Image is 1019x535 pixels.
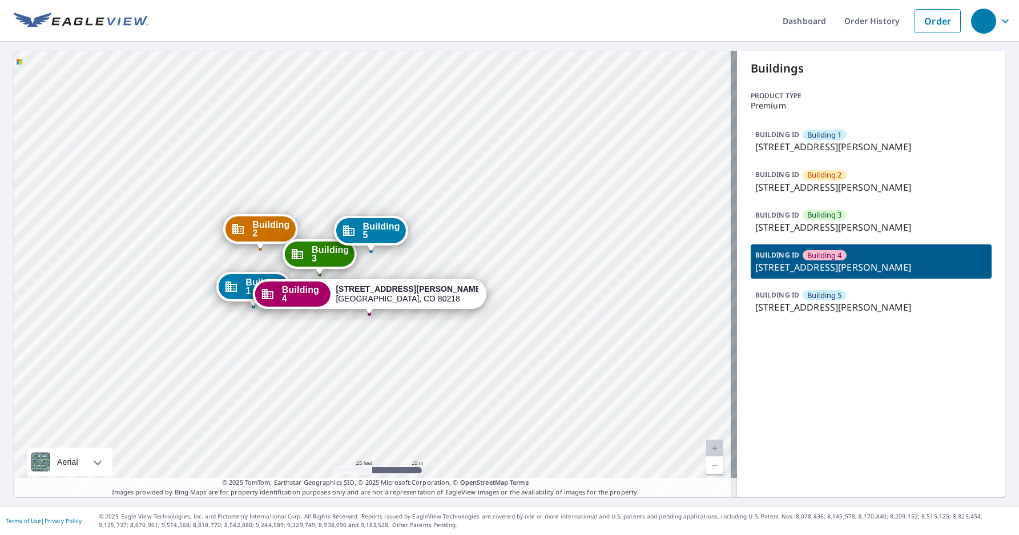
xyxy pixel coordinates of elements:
p: Premium [751,101,992,110]
p: [STREET_ADDRESS][PERSON_NAME] [755,220,987,234]
span: Building 4 [807,250,842,261]
p: BUILDING ID [755,210,799,220]
p: BUILDING ID [755,170,799,179]
p: [STREET_ADDRESS][PERSON_NAME] [755,180,987,194]
span: Building 3 [807,210,842,220]
p: Images provided by Bing Maps are for property identification purposes only and are not a represen... [14,478,737,497]
a: Privacy Policy [45,517,82,525]
a: Terms of Use [6,517,41,525]
p: [STREET_ADDRESS][PERSON_NAME] [755,300,987,314]
div: Dropped pin, building Building 2, Commercial property, 636 North Downing Street Denver, CO 80218 [223,214,297,250]
strong: [STREET_ADDRESS][PERSON_NAME] [336,284,483,293]
a: Current Level 20, Zoom In Disabled [706,440,723,457]
p: Product type [751,91,992,101]
a: OpenStreetMap [460,478,508,486]
p: | [6,517,82,524]
p: © 2025 Eagle View Technologies, Inc. and Pictometry International Corp. All Rights Reserved. Repo... [99,512,1013,529]
p: [STREET_ADDRESS][PERSON_NAME] [755,260,987,274]
div: Dropped pin, building Building 3, Commercial property, 636 North Downing Street Denver, CO 80218 [283,239,357,275]
p: [STREET_ADDRESS][PERSON_NAME] [755,140,987,154]
span: Building 1 [807,130,842,140]
div: [GEOGRAPHIC_DATA], CO 80218 [336,284,478,304]
span: Building 3 [312,246,349,263]
span: Building 1 [245,278,283,295]
img: EV Logo [14,13,148,30]
span: Building 2 [252,220,289,238]
div: Aerial [27,448,112,476]
p: BUILDING ID [755,250,799,260]
div: Dropped pin, building Building 5, Commercial property, 636 North Downing Street Denver, CO 80218 [334,216,408,251]
span: Building 4 [282,285,325,303]
p: BUILDING ID [755,130,799,139]
div: Aerial [54,448,82,476]
p: Buildings [751,60,992,77]
a: Current Level 20, Zoom Out [706,457,723,474]
span: © 2025 TomTom, Earthstar Geographics SIO, © 2025 Microsoft Corporation, © [222,478,529,488]
span: Building 5 [807,290,842,301]
span: Building 5 [363,222,400,239]
a: Order [915,9,961,33]
div: Dropped pin, building Building 4, Commercial property, 636 North Downing Street Denver, CO 80218 [253,279,486,315]
a: Terms [510,478,529,486]
p: BUILDING ID [755,290,799,300]
div: Dropped pin, building Building 1, Commercial property, 636 North Downing Street Denver, CO 80218 [216,272,291,307]
span: Building 2 [807,170,842,180]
